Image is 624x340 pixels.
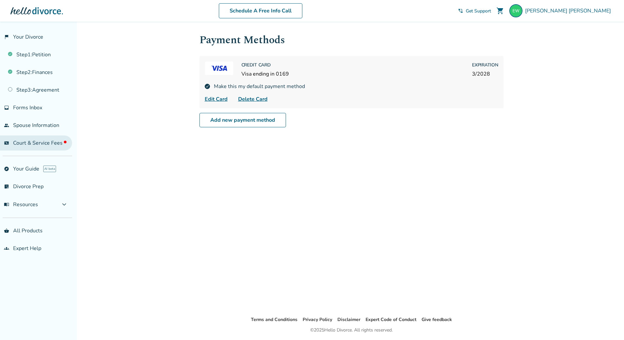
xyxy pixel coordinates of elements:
[241,70,289,78] span: Visa ending in 0169
[496,7,504,15] span: shopping_cart
[4,123,9,128] span: people
[509,4,522,17] img: emilyweis35@icloud.com
[4,184,9,189] span: list_alt_check
[472,61,498,69] h4: Expiration
[4,140,9,146] span: universal_currency_alt
[4,34,9,40] span: flag_2
[466,8,491,14] span: Get Support
[591,309,624,340] iframe: Chat Widget
[60,201,68,208] span: expand_more
[205,95,228,103] span: Edit Card
[4,166,9,171] span: explore
[366,316,416,323] a: Expert Code of Conduct
[238,95,268,103] span: Delete Card
[458,8,463,13] span: phone_in_talk
[422,316,452,324] li: Give feedback
[337,316,360,324] li: Disclaimer
[205,83,498,90] div: Make this my default payment method
[4,228,9,233] span: shopping_basket
[525,7,614,14] span: [PERSON_NAME] [PERSON_NAME]
[199,32,503,48] h1: Payment Methods
[310,326,393,334] div: © 2025 Hello Divorce. All rights reserved.
[458,8,491,14] a: phone_in_talkGet Support
[43,166,56,172] span: AI beta
[4,202,9,207] span: menu_book
[13,139,66,147] span: Court & Service Fees
[241,61,289,69] h4: Credit Card
[4,246,9,251] span: groups
[199,113,286,127] a: Add new payment method
[219,3,302,18] a: Schedule A Free Info Call
[205,62,234,75] img: VISA
[13,104,42,111] span: Forms Inbox
[4,201,38,208] span: Resources
[251,316,297,323] a: Terms and Conditions
[303,316,332,323] a: Privacy Policy
[472,70,498,78] span: 3 / 2028
[4,105,9,110] span: inbox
